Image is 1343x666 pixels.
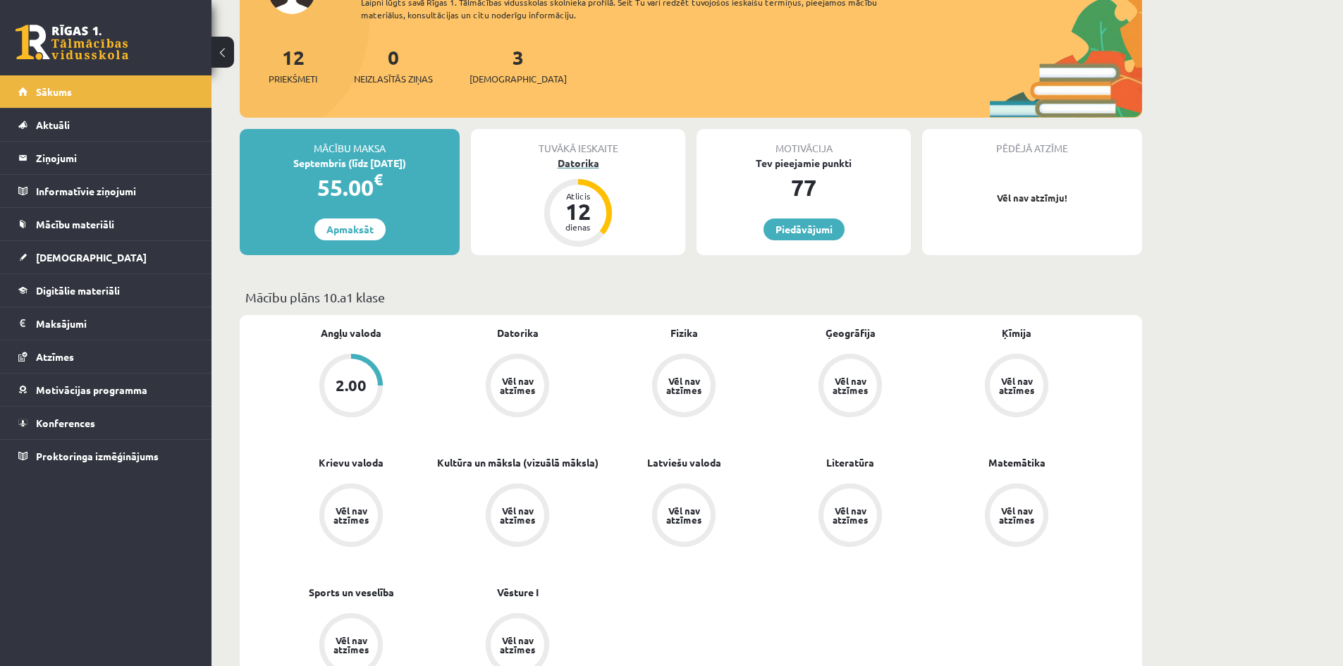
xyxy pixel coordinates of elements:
[336,378,367,393] div: 2.00
[933,483,1100,550] a: Vēl nav atzīmes
[331,636,371,654] div: Vēl nav atzīmes
[434,483,601,550] a: Vēl nav atzīmes
[18,208,194,240] a: Mācību materiāli
[471,129,685,156] div: Tuvākā ieskaite
[240,156,460,171] div: Septembris (līdz [DATE])
[697,156,911,171] div: Tev pieejamie punkti
[697,129,911,156] div: Motivācija
[36,284,120,297] span: Digitālie materiāli
[670,326,698,340] a: Fizika
[497,326,539,340] a: Datorika
[18,407,194,439] a: Konferences
[36,118,70,131] span: Aktuāli
[997,376,1036,395] div: Vēl nav atzīmes
[36,383,147,396] span: Motivācijas programma
[354,44,433,86] a: 0Neizlasītās ziņas
[664,506,704,524] div: Vēl nav atzīmes
[933,354,1100,420] a: Vēl nav atzīmes
[36,350,74,363] span: Atzīmes
[18,440,194,472] a: Proktoringa izmēģinājums
[557,223,599,231] div: dienas
[321,326,381,340] a: Angļu valoda
[647,455,721,470] a: Latviešu valoda
[767,354,933,420] a: Vēl nav atzīmes
[471,156,685,171] div: Datorika
[314,218,386,240] a: Apmaksāt
[437,455,599,470] a: Kultūra un māksla (vizuālā māksla)
[18,109,194,141] a: Aktuāli
[497,585,539,600] a: Vēsture I
[18,307,194,340] a: Maksājumi
[830,376,870,395] div: Vēl nav atzīmes
[826,455,874,470] a: Literatūra
[557,192,599,200] div: Atlicis
[557,200,599,223] div: 12
[18,241,194,273] a: [DEMOGRAPHIC_DATA]
[498,636,537,654] div: Vēl nav atzīmes
[988,455,1045,470] a: Matemātika
[767,483,933,550] a: Vēl nav atzīmes
[498,376,537,395] div: Vēl nav atzīmes
[601,354,767,420] a: Vēl nav atzīmes
[269,72,317,86] span: Priekšmeti
[269,44,317,86] a: 12Priekšmeti
[18,142,194,174] a: Ziņojumi
[18,340,194,373] a: Atzīmes
[664,376,704,395] div: Vēl nav atzīmes
[36,417,95,429] span: Konferences
[470,72,567,86] span: [DEMOGRAPHIC_DATA]
[36,307,194,340] legend: Maksājumi
[830,506,870,524] div: Vēl nav atzīmes
[601,483,767,550] a: Vēl nav atzīmes
[434,354,601,420] a: Vēl nav atzīmes
[245,288,1136,307] p: Mācību plāns 10.a1 klase
[331,506,371,524] div: Vēl nav atzīmes
[36,218,114,230] span: Mācību materiāli
[18,75,194,108] a: Sākums
[36,85,72,98] span: Sākums
[319,455,384,470] a: Krievu valoda
[18,274,194,307] a: Digitālie materiāli
[240,171,460,204] div: 55.00
[240,129,460,156] div: Mācību maksa
[498,506,537,524] div: Vēl nav atzīmes
[1002,326,1031,340] a: Ķīmija
[826,326,876,340] a: Ģeogrāfija
[471,156,685,249] a: Datorika Atlicis 12 dienas
[929,191,1135,205] p: Vēl nav atzīmju!
[268,354,434,420] a: 2.00
[697,171,911,204] div: 77
[374,169,383,190] span: €
[997,506,1036,524] div: Vēl nav atzīmes
[470,44,567,86] a: 3[DEMOGRAPHIC_DATA]
[268,483,434,550] a: Vēl nav atzīmes
[764,218,845,240] a: Piedāvājumi
[36,175,194,207] legend: Informatīvie ziņojumi
[18,374,194,406] a: Motivācijas programma
[36,142,194,174] legend: Ziņojumi
[922,129,1142,156] div: Pēdējā atzīme
[18,175,194,207] a: Informatīvie ziņojumi
[36,251,147,264] span: [DEMOGRAPHIC_DATA]
[354,72,433,86] span: Neizlasītās ziņas
[309,585,394,600] a: Sports un veselība
[16,25,128,60] a: Rīgas 1. Tālmācības vidusskola
[36,450,159,462] span: Proktoringa izmēģinājums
